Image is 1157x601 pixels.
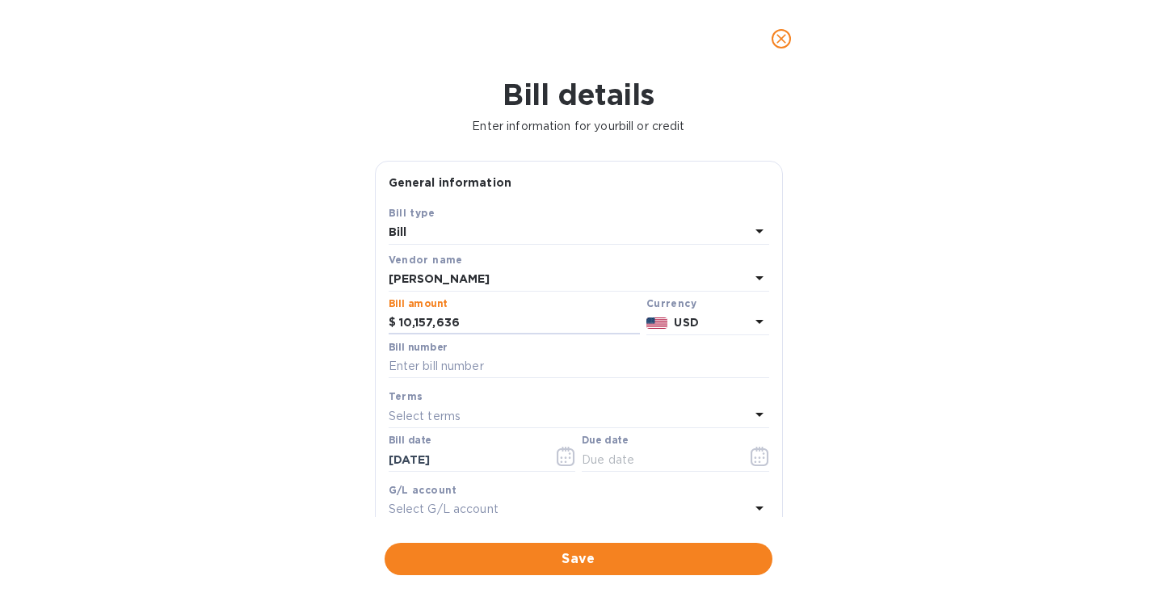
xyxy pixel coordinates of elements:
[389,254,463,266] b: Vendor name
[389,225,407,238] b: Bill
[582,448,734,472] input: Due date
[389,436,431,446] label: Bill date
[389,390,423,402] b: Terms
[674,316,698,329] b: USD
[646,297,696,309] b: Currency
[389,501,499,518] p: Select G/L account
[389,408,461,425] p: Select terms
[762,19,801,58] button: close
[582,436,628,446] label: Due date
[389,448,541,472] input: Select date
[646,317,668,329] img: USD
[389,343,447,352] label: Bill number
[399,311,640,335] input: $ Enter bill amount
[398,549,759,569] span: Save
[389,311,399,335] div: $
[385,543,772,575] button: Save
[13,118,1144,135] p: Enter information for your bill or credit
[13,78,1144,111] h1: Bill details
[389,207,435,219] b: Bill type
[389,299,447,309] label: Bill amount
[389,355,769,379] input: Enter bill number
[389,272,490,285] b: [PERSON_NAME]
[389,176,512,189] b: General information
[389,484,457,496] b: G/L account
